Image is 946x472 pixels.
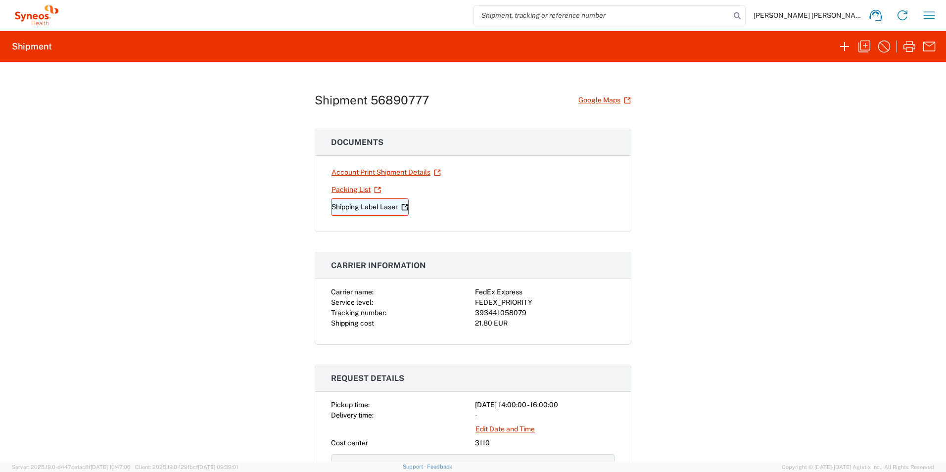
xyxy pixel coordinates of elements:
[475,287,615,297] div: FedEx Express
[331,309,386,317] span: Tracking number:
[331,138,383,147] span: Documents
[331,164,441,181] a: Account Print Shipment Details
[427,464,452,470] a: Feedback
[754,11,862,20] span: [PERSON_NAME] [PERSON_NAME]
[198,464,238,470] span: [DATE] 09:39:01
[331,411,374,419] span: Delivery time:
[403,464,427,470] a: Support
[135,464,238,470] span: Client: 2025.19.0-129fbcf
[91,464,131,470] span: [DATE] 10:47:06
[331,198,409,216] a: Shipping Label Laser
[331,401,370,409] span: Pickup time:
[331,298,373,306] span: Service level:
[331,261,426,270] span: Carrier information
[331,439,368,447] span: Cost center
[475,410,615,421] div: -
[331,181,381,198] a: Packing List
[331,374,404,383] span: Request details
[475,308,615,318] div: 393441058079
[12,464,131,470] span: Server: 2025.19.0-d447cefac8f
[12,41,52,52] h2: Shipment
[475,318,615,329] div: 21.80 EUR
[475,297,615,308] div: FEDEX_PRIORITY
[331,288,374,296] span: Carrier name:
[782,463,934,472] span: Copyright © [DATE]-[DATE] Agistix Inc., All Rights Reserved
[474,6,730,25] input: Shipment, tracking or reference number
[315,93,429,107] h1: Shipment 56890777
[578,92,631,109] a: Google Maps
[475,421,535,438] a: Edit Date and Time
[331,319,374,327] span: Shipping cost
[475,438,615,448] div: 3110
[475,400,615,410] div: [DATE] 14:00:00 - 16:00:00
